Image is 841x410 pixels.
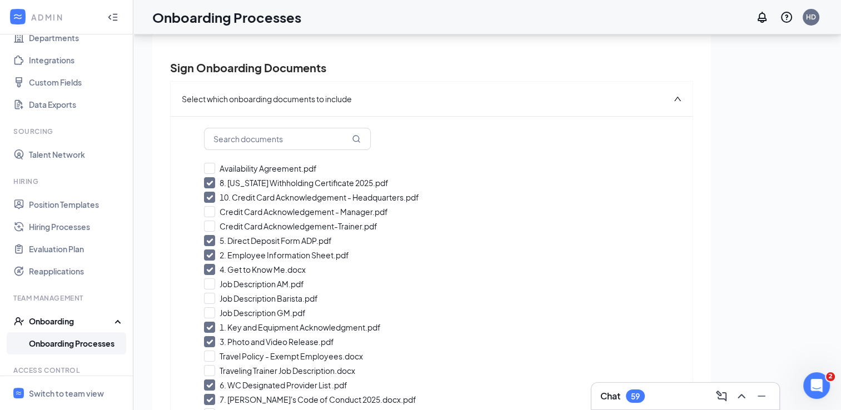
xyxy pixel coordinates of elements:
[13,293,122,303] div: Team Management
[204,128,371,150] input: Search documents
[107,12,118,23] svg: Collapse
[29,93,124,116] a: Data Exports
[12,11,23,22] svg: WorkstreamLogo
[170,60,326,76] h4: Sign Onboarding Documents
[631,392,640,401] div: 59
[15,389,22,397] svg: WorkstreamLogo
[826,372,835,381] span: 2
[152,8,301,27] h1: Onboarding Processes
[755,11,769,24] svg: Notifications
[780,11,793,24] svg: QuestionInfo
[29,71,124,93] a: Custom Fields
[13,177,122,186] div: Hiring
[29,260,124,282] a: Reapplications
[13,316,24,327] svg: UserCheck
[735,389,748,403] svg: ChevronUp
[713,387,730,405] button: ComposeMessage
[29,27,124,49] a: Departments
[29,238,124,260] a: Evaluation Plan
[733,387,750,405] button: ChevronUp
[13,366,122,375] div: Access control
[29,143,124,166] a: Talent Network
[182,93,352,105] span: Select which onboarding documents to include
[674,95,681,103] span: up
[29,216,124,238] a: Hiring Processes
[806,12,816,22] div: HD
[13,127,122,136] div: Sourcing
[753,387,770,405] button: Minimize
[29,388,104,399] div: Switch to team view
[755,389,768,403] svg: Minimize
[600,390,620,402] h3: Chat
[29,49,124,71] a: Integrations
[715,389,728,403] svg: ComposeMessage
[803,372,830,399] iframe: Intercom live chat
[29,316,115,327] div: Onboarding
[352,134,361,143] svg: MagnifyingGlass
[29,332,124,354] a: Onboarding Processes
[31,12,97,23] div: ADMIN
[29,193,124,216] a: Position Templates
